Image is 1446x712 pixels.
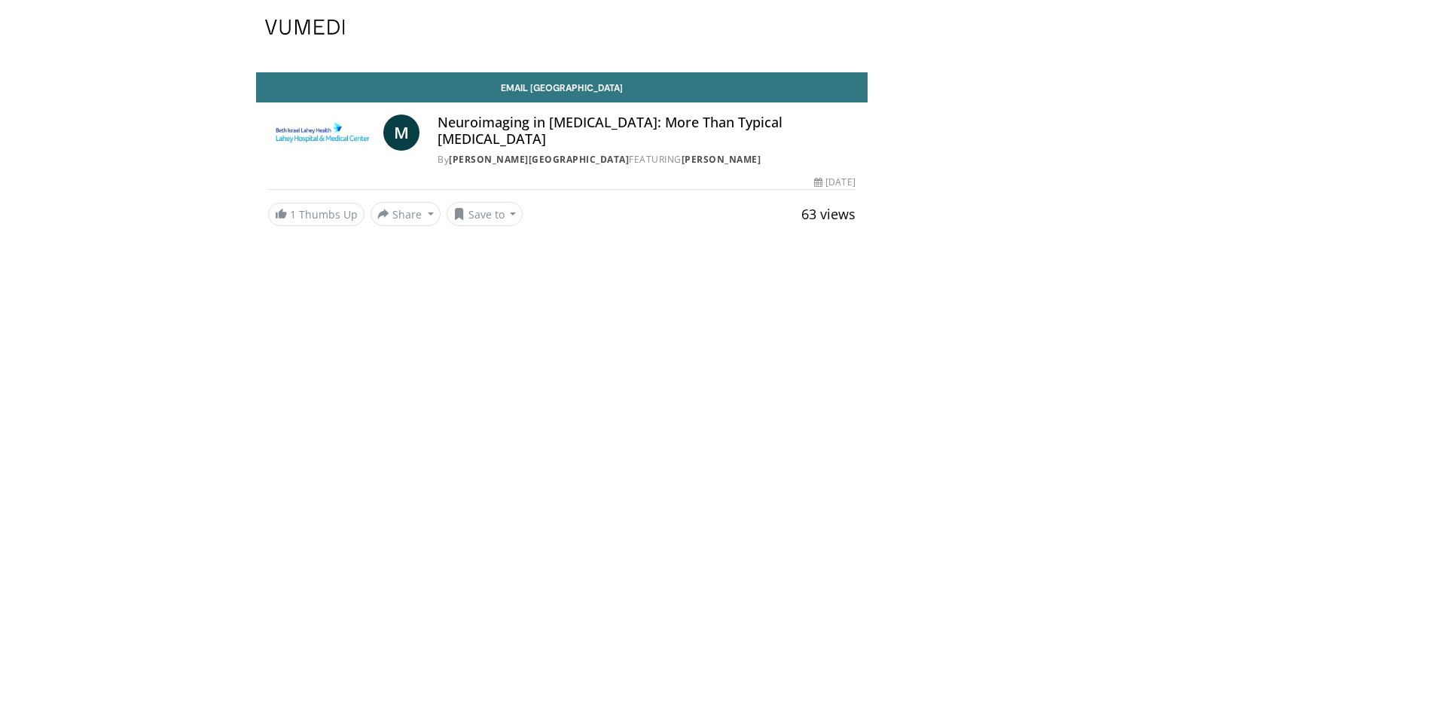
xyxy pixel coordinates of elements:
a: Email [GEOGRAPHIC_DATA] [256,72,868,102]
button: Save to [447,202,523,226]
img: Lahey Hospital & Medical Center [268,115,377,151]
div: [DATE] [814,176,855,189]
h4: Neuroimaging in [MEDICAL_DATA]: More Than Typical [MEDICAL_DATA] [438,115,855,147]
span: 1 [290,207,296,222]
a: 1 Thumbs Up [268,203,365,226]
a: [PERSON_NAME] [682,153,761,166]
button: Share [371,202,441,226]
a: [PERSON_NAME][GEOGRAPHIC_DATA] [449,153,629,166]
div: By FEATURING [438,153,855,167]
a: M [383,115,419,151]
img: VuMedi Logo [265,20,345,35]
span: 63 views [801,205,856,223]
